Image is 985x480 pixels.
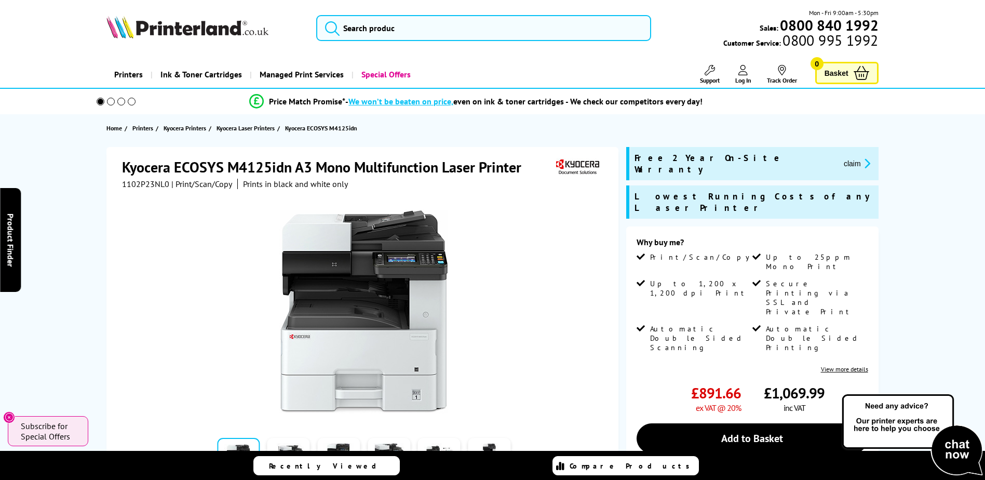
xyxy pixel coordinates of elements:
span: Basket [825,66,848,80]
a: Special Offers [352,61,419,88]
span: Mon - Fri 9:00am - 5:30pm [809,8,879,18]
span: 1102P23NL0 [122,179,169,189]
span: Print/Scan/Copy [650,252,757,262]
span: 0 [811,57,824,70]
span: | Print/Scan/Copy [171,179,232,189]
a: Track Order [767,65,797,84]
span: Sales: [760,23,778,33]
img: Printerland Logo [106,16,268,38]
a: Basket 0 [815,62,879,84]
a: Managed Print Services [250,61,352,88]
img: Open Live Chat window [840,393,985,478]
a: Printers [106,61,151,88]
img: Kyocera [554,157,601,177]
a: Kyocera Laser Printers [217,123,277,134]
li: modal_Promise [83,92,870,111]
i: Prints in black and white only [243,179,348,189]
a: Log In [735,65,751,84]
span: £1,069.99 [764,383,825,403]
a: Ink & Toner Cartridges [151,61,250,88]
a: View more details [821,365,868,373]
span: Customer Service: [723,35,878,48]
span: Price Match Promise* [269,96,345,106]
span: Support [700,76,720,84]
a: 0800 840 1992 [778,20,879,30]
h1: Kyocera ECOSYS M4125idn A3 Mono Multifunction Laser Printer [122,157,532,177]
span: Kyocera Laser Printers [217,123,275,134]
span: Compare Products [570,461,695,471]
a: Kyocera Printers [164,123,209,134]
span: Log In [735,76,751,84]
span: Up to 1,200 x 1,200 dpi Print [650,279,750,298]
span: Automatic Double Sided Printing [766,324,866,352]
button: Close [3,411,15,423]
span: Home [106,123,122,134]
span: Subscribe for Special Offers [21,421,78,442]
b: 0800 840 1992 [780,16,879,35]
img: Kyocera ECOSYS M4125idn [262,210,466,414]
div: Why buy me? [637,237,868,252]
a: Home [106,123,125,134]
a: Add to Basket [637,423,868,454]
span: Kyocera ECOSYS M4125idn [285,124,357,132]
span: Kyocera Printers [164,123,206,134]
span: £891.66 [691,383,741,403]
a: Compare Products [552,456,699,475]
span: ex VAT @ 20% [696,403,741,413]
span: Up to 25ppm Mono Print [766,252,866,271]
span: 0800 995 1992 [781,35,878,45]
a: Printerland Logo [106,16,303,41]
span: Recently Viewed [269,461,387,471]
a: Support [700,65,720,84]
input: Search produc [316,15,651,41]
span: Ink & Toner Cartridges [160,61,242,88]
span: Lowest Running Costs of any Laser Printer [635,191,873,214]
span: Product Finder [5,214,16,267]
span: Printers [132,123,153,134]
span: Free 2 Year On-Site Warranty [635,152,835,175]
span: Secure Printing via SSL and Private Print [766,279,866,316]
span: inc VAT [784,403,805,413]
span: We won’t be beaten on price, [348,96,453,106]
button: promo-description [841,157,873,169]
a: Printers [132,123,156,134]
a: Recently Viewed [253,456,400,475]
span: Automatic Double Sided Scanning [650,324,750,352]
div: - even on ink & toner cartridges - We check our competitors every day! [345,96,703,106]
